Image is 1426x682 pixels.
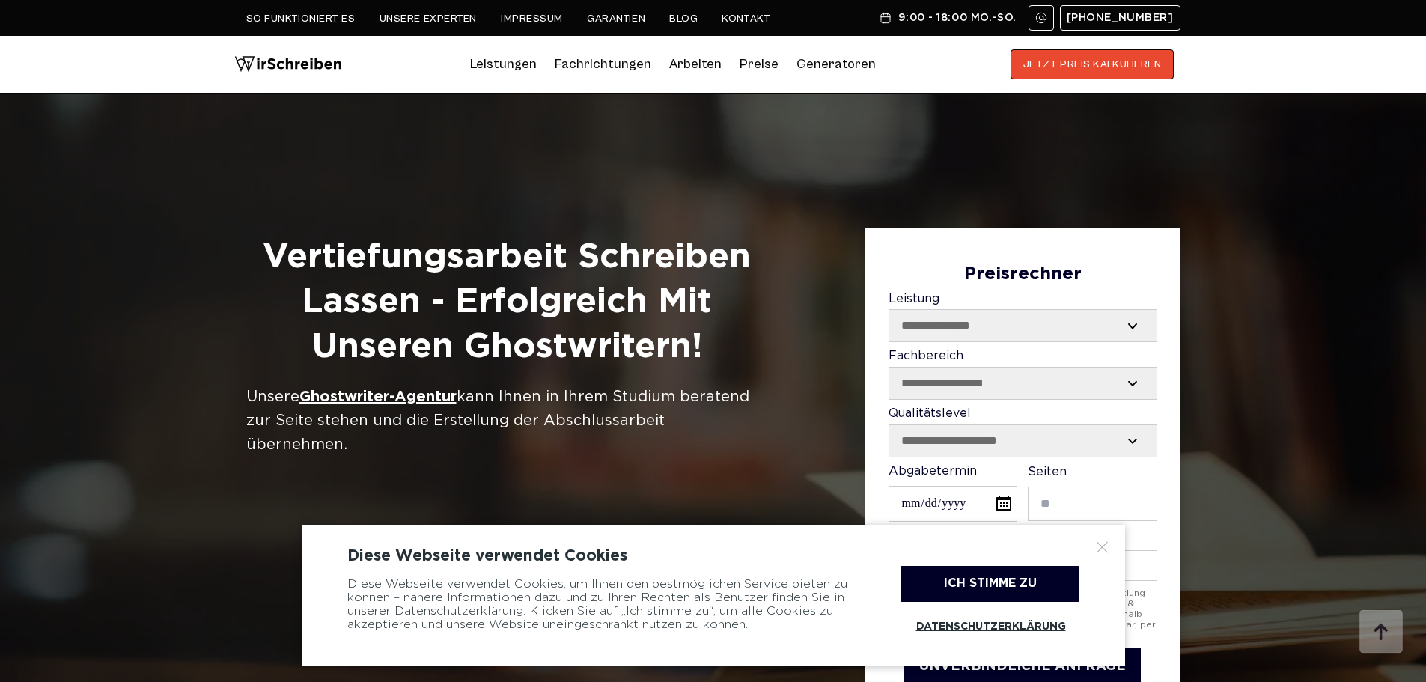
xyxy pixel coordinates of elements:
[919,660,1126,672] span: UNVERBINDLICHE ANFRAGE
[889,486,1017,521] input: Abgabetermin
[246,385,768,457] div: Unsere kann Ihnen in Ihrem Studium beratend zur Seite stehen und die Erstellung der Abschlussarbe...
[347,547,1079,565] div: Diese Webseite verwendet Cookies
[879,12,892,24] img: Schedule
[889,293,1157,343] label: Leistung
[246,235,768,369] h1: Vertiefungsarbeit Schreiben Lassen - Erfolgreich mit Unseren Ghostwritern!
[587,13,645,25] a: Garantien
[901,609,1079,644] a: Datenschutzerklärung
[889,425,1157,457] select: Qualitätslevel
[901,566,1079,602] div: Ich stimme zu
[299,385,457,409] a: Ghostwriter-Agentur
[347,566,864,644] div: Diese Webseite verwendet Cookies, um Ihnen den bestmöglichen Service bieten zu können – nähere In...
[1011,49,1174,79] button: JETZT PREIS KALKULIEREN
[898,12,1016,24] span: 9:00 - 18:00 Mo.-So.
[889,350,1157,400] label: Fachbereich
[889,407,1157,457] label: Qualitätslevel
[889,368,1157,399] select: Fachbereich
[246,13,356,25] a: So funktioniert es
[1067,12,1174,24] span: [PHONE_NUMBER]
[889,264,1157,285] div: Preisrechner
[234,49,342,79] img: logo wirschreiben
[669,13,698,25] a: Blog
[1035,12,1047,24] img: Email
[796,52,876,76] a: Generatoren
[889,310,1157,341] select: Leistung
[1028,466,1067,478] span: Seiten
[501,13,563,25] a: Impressum
[740,56,778,72] a: Preise
[470,52,537,76] a: Leistungen
[380,13,477,25] a: Unsere Experten
[1359,610,1404,655] img: button top
[669,52,722,76] a: Arbeiten
[889,465,1017,522] label: Abgabetermin
[1060,5,1180,31] a: [PHONE_NUMBER]
[722,13,770,25] a: Kontakt
[555,52,651,76] a: Fachrichtungen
